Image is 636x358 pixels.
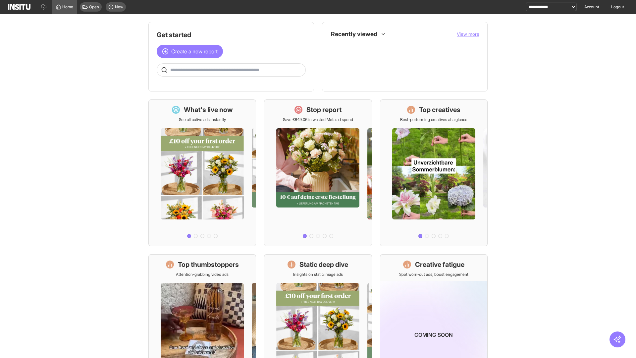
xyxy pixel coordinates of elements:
div: Insights [333,73,341,81]
span: New [115,4,123,10]
span: Static Deep Dive [345,59,474,65]
div: Insights [333,58,341,66]
span: Top thumbstoppers [345,45,380,50]
p: Attention-grabbing video ads [176,272,229,277]
span: Creative Fatigue [Beta] [345,74,474,79]
h1: What's live now [184,105,233,114]
h1: Get started [157,30,306,39]
h1: Static deep dive [299,260,348,269]
h1: Stop report [306,105,342,114]
p: Insights on static image ads [293,272,343,277]
a: What's live nowSee all active ads instantly [148,99,256,246]
p: Best-performing creatives at a glance [400,117,467,122]
span: Static Deep Dive [345,59,374,65]
h1: Top creatives [419,105,460,114]
p: See all active ads instantly [179,117,226,122]
h1: Top thumbstoppers [178,260,239,269]
span: Top thumbstoppers [345,45,474,50]
p: Save £649.06 in wasted Meta ad spend [283,117,353,122]
div: Insights [333,43,341,51]
button: View more [457,31,479,37]
span: Home [62,4,73,10]
a: Stop reportSave £649.06 in wasted Meta ad spend [264,99,372,246]
a: Top creativesBest-performing creatives at a glance [380,99,488,246]
button: Create a new report [157,45,223,58]
span: Creative Fatigue [Beta] [345,74,387,79]
span: Create a new report [171,47,218,55]
img: Logo [8,4,30,10]
span: Open [89,4,99,10]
